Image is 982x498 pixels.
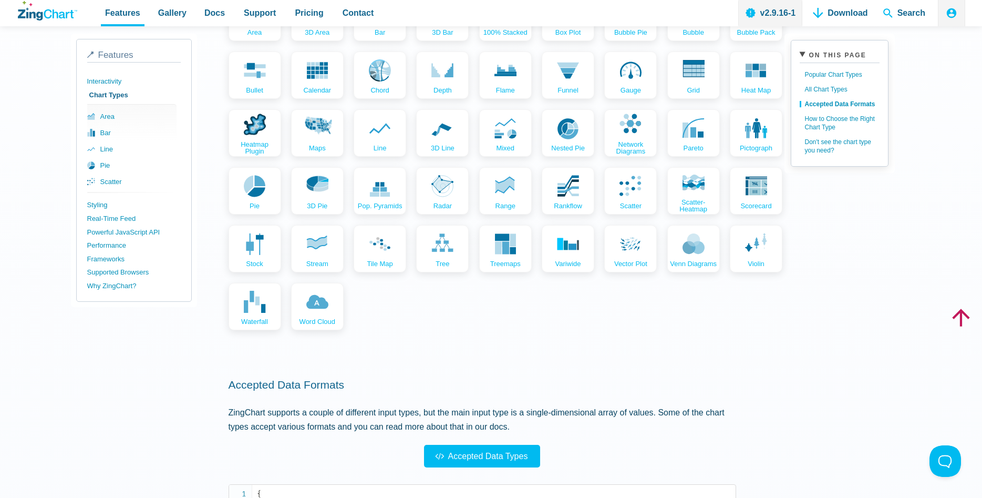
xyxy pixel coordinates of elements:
[87,125,177,141] a: bar
[424,445,541,467] a: Accepted Data Types
[604,225,657,272] a: vector plot
[367,260,392,267] span: tile map
[229,52,281,99] a: bullet
[431,145,454,151] span: 3D line
[229,167,281,215] a: pie
[621,87,641,94] span: gauge
[416,52,469,99] a: depth
[87,141,177,157] a: line
[433,202,452,209] span: radar
[542,52,594,99] a: funnel
[614,29,647,36] span: bubble pie
[291,283,344,330] a: word cloud
[354,225,406,272] a: tile map
[291,52,344,99] a: calendar
[247,29,262,36] span: area
[800,49,880,63] summary: On This Page
[683,29,704,36] span: bubble
[87,75,181,88] a: Interactivity
[370,87,389,94] span: chord
[87,198,181,212] a: Styling
[354,52,406,99] a: chord
[231,141,278,155] span: Heatmap Plugin
[306,260,328,267] span: stream
[204,6,225,20] span: Docs
[800,97,880,111] a: Accepted Data Formats
[667,167,720,215] a: scatter-heatmap
[483,29,528,36] span: 100% Stacked
[740,202,771,209] span: scorecard
[555,260,581,267] span: variwide
[604,167,657,215] a: scatter
[495,202,515,209] span: range
[358,202,402,209] span: pop. pyramids
[496,145,514,151] span: mixed
[250,202,260,209] span: pie
[604,52,657,99] a: gauge
[730,109,782,157] a: pictograph
[620,202,642,209] span: scatter
[291,109,344,157] a: maps
[87,239,181,252] a: Performance
[229,379,345,391] a: Accepted Data Formats
[432,29,453,36] span: 3D bar
[416,225,469,272] a: tree
[87,226,181,239] a: Powerful JavaScript API
[18,1,77,21] a: ZingChart Logo. Click to return to the homepage
[87,108,177,125] a: area
[87,212,181,226] a: Real-Time Feed
[343,6,374,20] span: Contact
[740,145,772,151] span: pictograph
[437,449,528,463] span: Accepted Data Types
[496,87,515,94] span: flame
[800,82,880,97] a: All Chart Types
[479,167,532,215] a: range
[229,405,736,434] p: ZingChart supports a couple of different input types, but the main input type is a single-dimensi...
[374,145,387,151] span: line
[479,109,532,157] a: mixed
[307,202,327,209] span: 3D pie
[490,260,521,267] span: treemaps
[542,167,594,215] a: rankflow
[354,167,406,215] a: pop. pyramids
[246,87,263,94] span: bullet
[229,283,281,330] a: waterfall
[87,279,181,293] a: Why ZingChart?
[87,157,177,174] a: pie
[229,109,281,157] a: Heatmap Plugin
[303,87,331,94] span: calendar
[670,260,717,267] span: venn diagrams
[87,266,181,279] a: Supported Browsers
[667,109,720,157] a: pareto
[604,109,657,157] a: Network Diagrams
[87,174,177,190] a: scatter
[291,225,344,272] a: stream
[305,29,329,36] span: 3D area
[800,111,880,135] a: How to Choose the Right Chart Type
[557,87,578,94] span: funnel
[87,50,181,63] a: Features
[687,87,700,94] span: grid
[667,52,720,99] a: grid
[479,52,532,99] a: flame
[98,50,133,60] span: Features
[105,6,140,20] span: Features
[670,199,717,212] span: scatter-heatmap
[684,145,704,151] span: pareto
[433,87,452,94] span: depth
[929,445,961,477] iframe: Toggle Customer Support
[800,135,880,158] a: Don't see the chart type you need?
[416,167,469,215] a: radar
[554,202,582,209] span: rankflow
[730,225,782,272] a: violin
[244,6,276,20] span: Support
[730,52,782,99] a: Heat map
[299,318,335,325] span: word cloud
[241,318,268,325] span: waterfall
[748,260,764,267] span: violin
[375,29,385,36] span: bar
[667,225,720,272] a: venn diagrams
[479,225,532,272] a: treemaps
[158,6,187,20] span: Gallery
